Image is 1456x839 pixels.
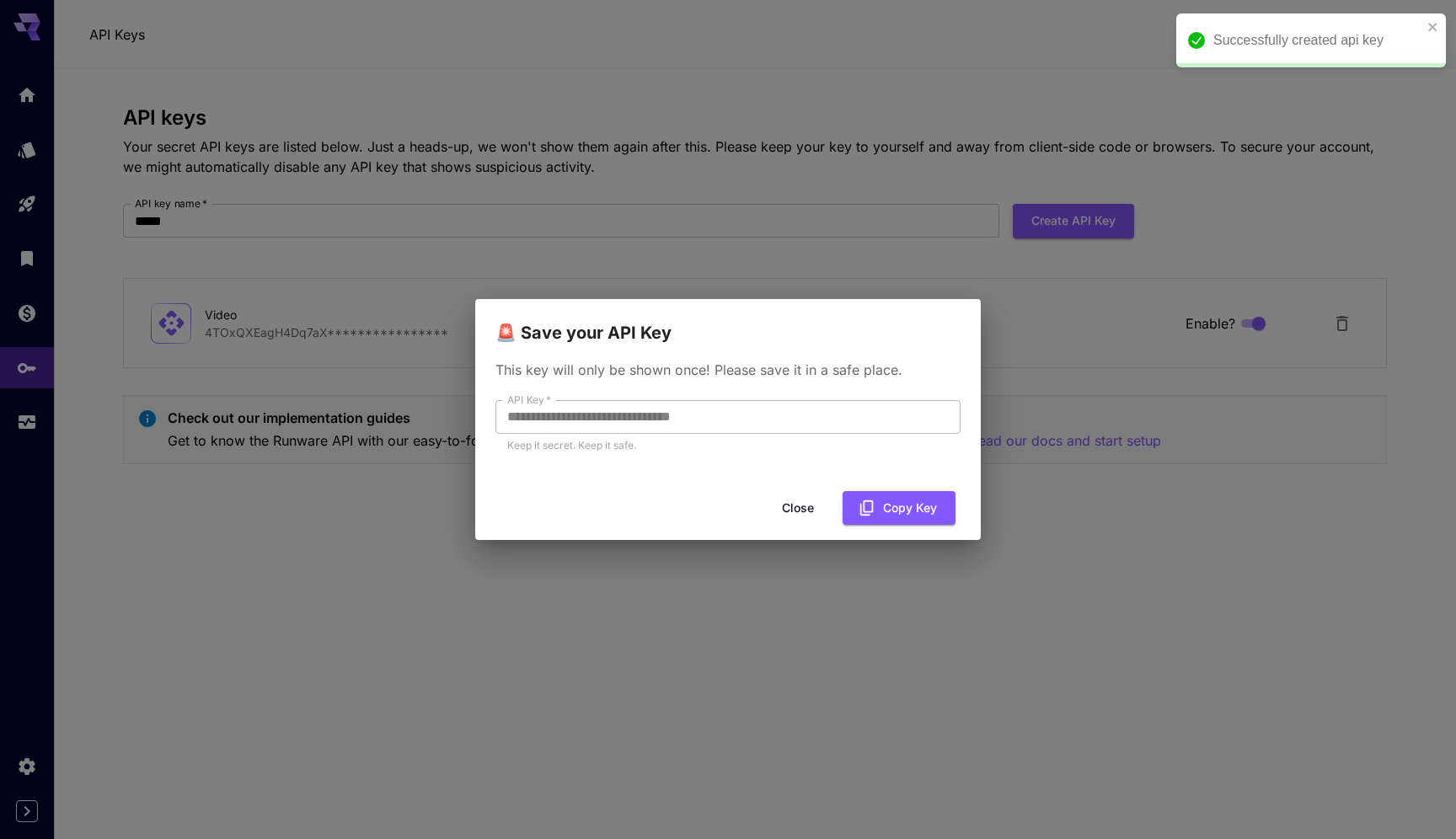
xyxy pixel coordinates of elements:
button: Close [760,491,836,526]
p: This key will only be shown once! Please save it in a safe place. [495,360,961,380]
label: API Key [507,393,551,407]
h2: 🚨 Save your API Key [475,299,981,346]
div: Successfully created api key [1213,30,1422,51]
p: Keep it secret. Keep it safe. [507,437,949,454]
button: Copy Key [843,491,955,526]
button: close [1427,20,1439,34]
